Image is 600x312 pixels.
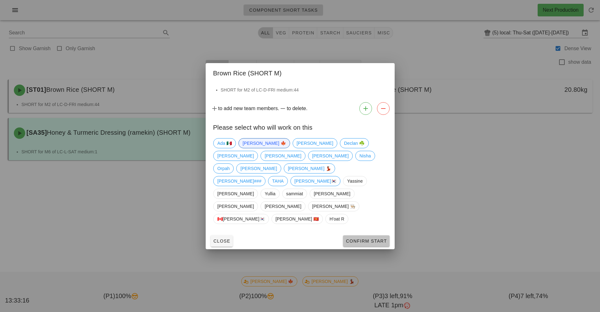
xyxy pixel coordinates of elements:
span: Ada 🇲🇽 [217,138,232,148]
span: [PERSON_NAME]🇰🇷 [294,176,336,186]
span: [PERSON_NAME] [296,138,333,148]
span: Confirm Start [346,238,387,244]
span: [PERSON_NAME]### [217,176,261,186]
span: TAHA [272,176,284,186]
span: H'oat R [329,214,344,224]
span: Declan ☘️ [344,138,364,148]
span: [PERSON_NAME] 💃🏽 [288,164,331,173]
span: [PERSON_NAME] 👨🏼‍🍳 [312,202,355,211]
div: Please select who will work on this [206,117,395,136]
span: [PERSON_NAME] [265,202,301,211]
span: sammiat [286,189,303,198]
span: [PERSON_NAME] [217,202,254,211]
div: to add new team members. to delete. [206,100,395,117]
span: Close [213,238,231,244]
button: Close [211,235,233,247]
span: [PERSON_NAME] [217,189,254,198]
span: [PERSON_NAME] [265,151,301,161]
span: Orpah [217,164,230,173]
span: Nisha [359,151,371,161]
span: 🇨🇦[PERSON_NAME]🇰🇷 [217,214,265,224]
li: SHORT for M2 of LC-D-FRI medium:44 [221,86,387,93]
span: [PERSON_NAME] [240,164,277,173]
span: [PERSON_NAME] 🍁 [243,138,286,148]
span: [PERSON_NAME] [312,151,348,161]
span: [PERSON_NAME] [217,151,254,161]
span: [PERSON_NAME] [314,189,350,198]
span: Yullia [265,189,275,198]
button: Confirm Start [343,235,389,247]
span: Yassine [347,176,363,186]
span: [PERSON_NAME] 🇻🇳 [275,214,319,224]
div: Brown Rice (SHORT M) [206,63,395,81]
